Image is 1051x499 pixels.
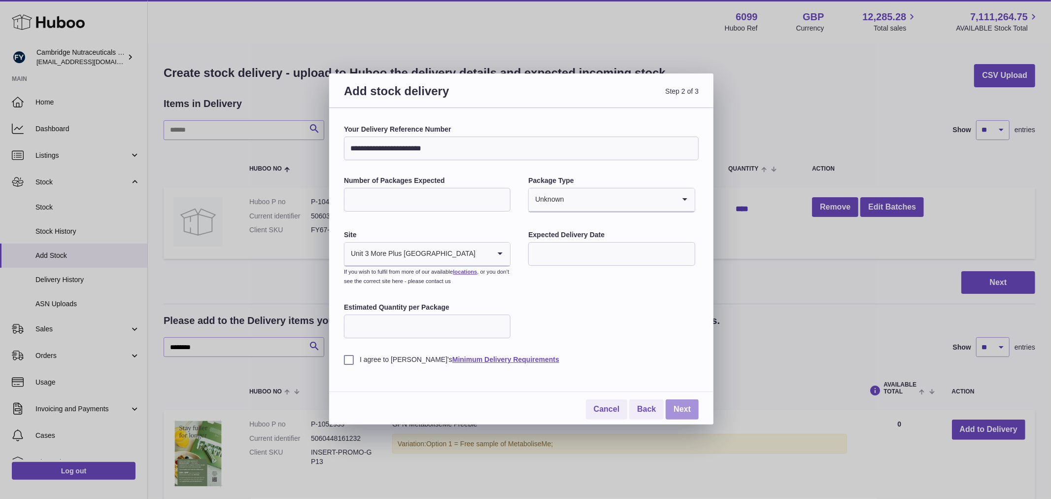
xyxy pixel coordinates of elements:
[344,125,699,134] label: Your Delivery Reference Number
[586,399,627,420] a: Cancel
[528,176,695,185] label: Package Type
[453,269,477,275] a: locations
[629,399,664,420] a: Back
[344,355,699,364] label: I agree to [PERSON_NAME]'s
[521,83,699,110] span: Step 2 of 3
[528,230,695,240] label: Expected Delivery Date
[344,303,510,312] label: Estimated Quantity per Package
[452,356,559,363] a: Minimum Delivery Requirements
[529,188,694,212] div: Search for option
[344,243,476,265] span: Unit 3 More Plus [GEOGRAPHIC_DATA]
[344,243,510,266] div: Search for option
[344,83,521,110] h3: Add stock delivery
[529,188,564,211] span: Unknown
[344,269,509,284] small: If you wish to fulfil from more of our available , or you don’t see the correct site here - pleas...
[565,188,675,211] input: Search for option
[344,230,510,240] label: Site
[666,399,699,420] a: Next
[344,176,510,185] label: Number of Packages Expected
[476,243,490,265] input: Search for option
